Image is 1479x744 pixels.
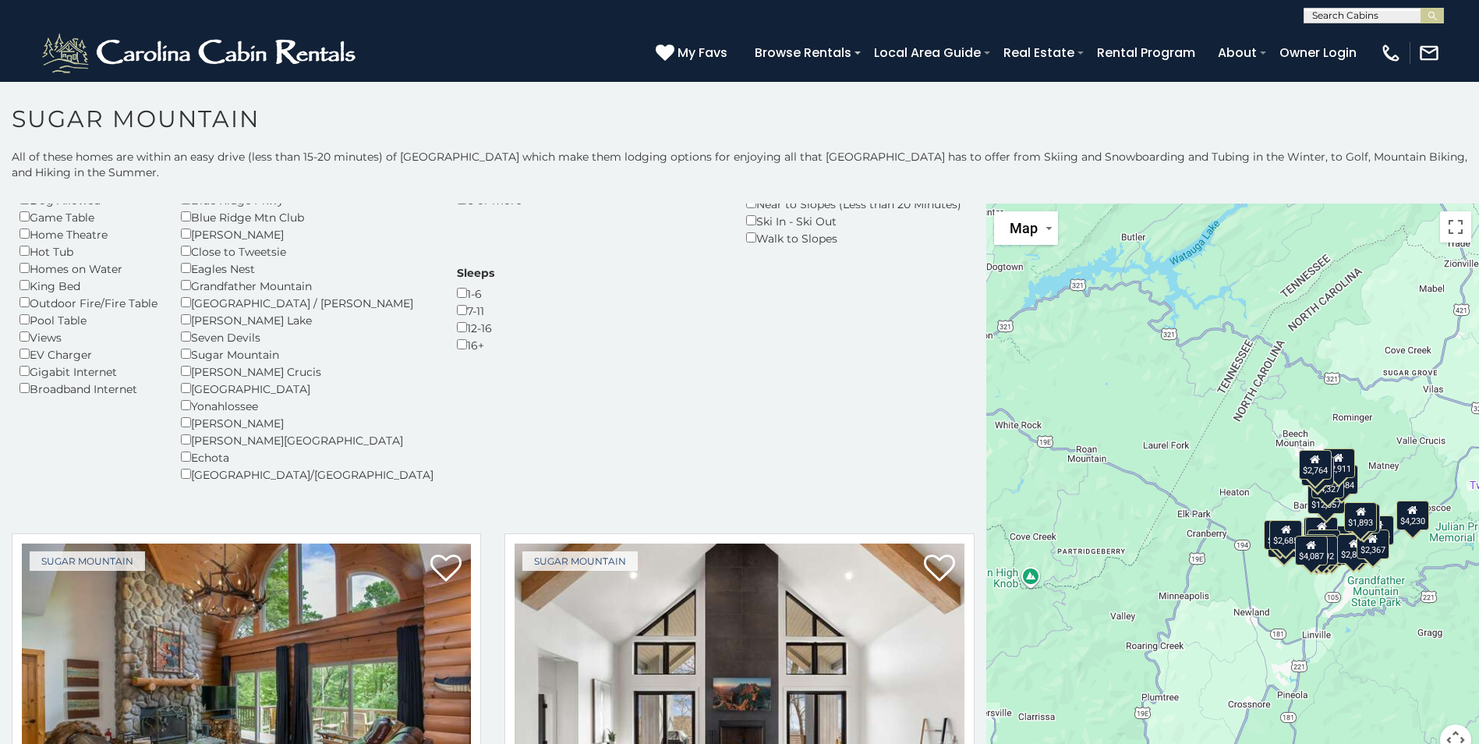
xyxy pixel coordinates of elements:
div: Close to Tweetsie [181,243,433,260]
div: [PERSON_NAME] [181,225,433,243]
div: [PERSON_NAME] Crucis [181,363,433,380]
div: $2,367 [1357,530,1389,559]
div: Seven Devils [181,328,433,345]
div: $2,764 [1299,450,1332,480]
div: King Bed [19,277,157,294]
div: $2,685 [1269,520,1302,550]
div: $2,911 [1322,448,1355,478]
div: $2,818 [1347,504,1380,533]
div: $3,128 [1305,517,1338,547]
button: Toggle fullscreen view [1440,211,1471,243]
div: Broadband Internet [19,380,157,397]
span: My Favs [678,43,727,62]
div: EV Charger [19,345,157,363]
div: $12,057 [1307,484,1345,514]
div: [GEOGRAPHIC_DATA] / [PERSON_NAME] [181,294,433,311]
div: Ski In - Ski Out [746,212,961,229]
a: My Favs [656,43,731,63]
img: phone-regular-white.png [1380,42,1402,64]
div: [PERSON_NAME][GEOGRAPHIC_DATA] [181,431,433,448]
div: $4,087 [1295,536,1328,565]
div: Echota [181,448,433,466]
div: Yonahlossee [181,397,433,414]
div: Home Theatre [19,225,157,243]
div: $1,893 [1344,502,1377,532]
a: Owner Login [1272,39,1364,66]
div: Hot Tub [19,243,157,260]
div: Game Table [19,208,157,225]
a: Sugar Mountain [30,551,145,571]
button: Change map style [994,211,1058,245]
label: Sleeps [457,265,494,281]
a: Local Area Guide [866,39,989,66]
div: Near to Slopes (Less than 20 Minutes) [746,195,961,212]
div: Pool Table [19,311,157,328]
img: mail-regular-white.png [1418,42,1440,64]
div: $2,391 [1304,517,1336,547]
div: Homes on Water [19,260,157,277]
div: $2,073 [1307,530,1340,559]
div: Gigabit Internet [19,363,157,380]
div: $3,996 [1304,534,1336,564]
div: Blue Ridge Mtn Club [181,208,433,225]
div: Views [19,328,157,345]
div: $4,327 [1311,469,1344,498]
div: 12-16 [457,319,494,336]
a: Real Estate [996,39,1082,66]
a: Browse Rentals [747,39,859,66]
img: White-1-2.png [39,30,363,76]
div: Eagles Nest [181,260,433,277]
div: [PERSON_NAME] Lake [181,311,433,328]
a: About [1210,39,1265,66]
div: Grandfather Mountain [181,277,433,294]
div: $4,070 [1264,520,1297,550]
div: 16+ [457,336,494,353]
span: Map [1010,220,1038,236]
div: $2,811 [1337,534,1370,564]
div: [PERSON_NAME] [181,414,433,431]
a: Add to favorites [430,553,462,586]
div: $4,230 [1396,501,1429,530]
div: [GEOGRAPHIC_DATA] [181,380,433,397]
div: Outdoor Fire/Fire Table [19,294,157,311]
div: Walk to Slopes [746,229,961,246]
div: [GEOGRAPHIC_DATA]/[GEOGRAPHIC_DATA] [181,466,433,483]
div: 1-6 [457,285,494,302]
a: Rental Program [1089,39,1203,66]
div: Sugar Mountain [181,345,433,363]
div: 7-11 [457,302,494,319]
a: Sugar Mountain [522,551,638,571]
a: Add to favorites [924,553,955,586]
